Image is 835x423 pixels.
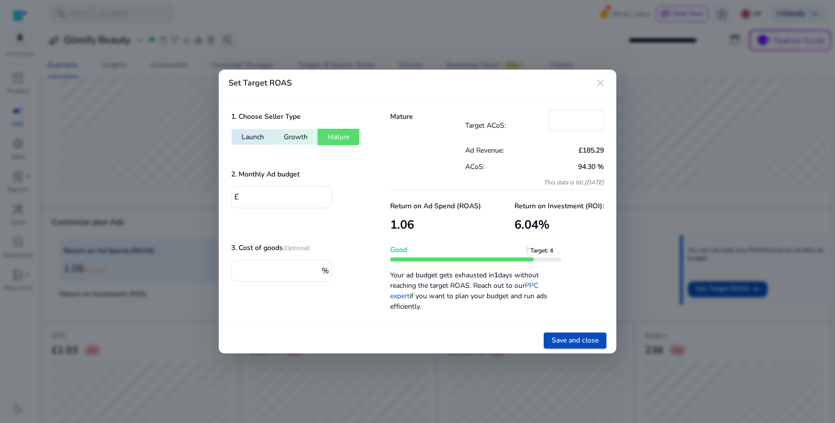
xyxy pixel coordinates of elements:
[390,113,465,121] h5: Mature
[390,218,481,232] h3: 1.06
[322,265,329,276] span: %
[538,217,550,233] span: %
[318,129,359,145] button: Mature
[390,265,561,312] p: if you want to plan your budget and run ads efficiently.
[283,244,310,252] i: (Optional)
[530,247,565,261] span: Target: 4
[552,335,598,345] span: Save and close
[390,281,538,301] a: PPC expert
[594,77,606,89] mat-icon: close
[465,145,535,156] p: Ad Revenue:
[229,79,292,88] h4: Set Target ROAS
[234,191,239,202] span: £
[390,270,539,290] span: Your ad budget gets exhausted in days without reaching the target ROAS. Reach out to our
[544,333,606,348] button: Save and close
[231,244,310,253] h5: 3. Cost of goods
[534,162,604,172] p: 94.30 %
[465,120,549,131] p: Target ACoS:
[390,245,561,255] p: Good
[231,129,274,145] button: Launch
[465,162,535,172] p: ACoS:
[390,201,481,211] p: Return on Ad Spend (ROAS)
[514,218,604,232] h3: 6.04
[465,178,604,186] p: This data is till [DATE]
[514,201,604,211] p: Return on Investment (ROI):
[274,129,318,145] button: Growth
[231,170,300,179] h5: 2. Monthly Ad budget
[231,113,301,121] h5: 1. Choose Seller Type
[494,270,498,280] b: 1
[534,145,604,156] p: £185.29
